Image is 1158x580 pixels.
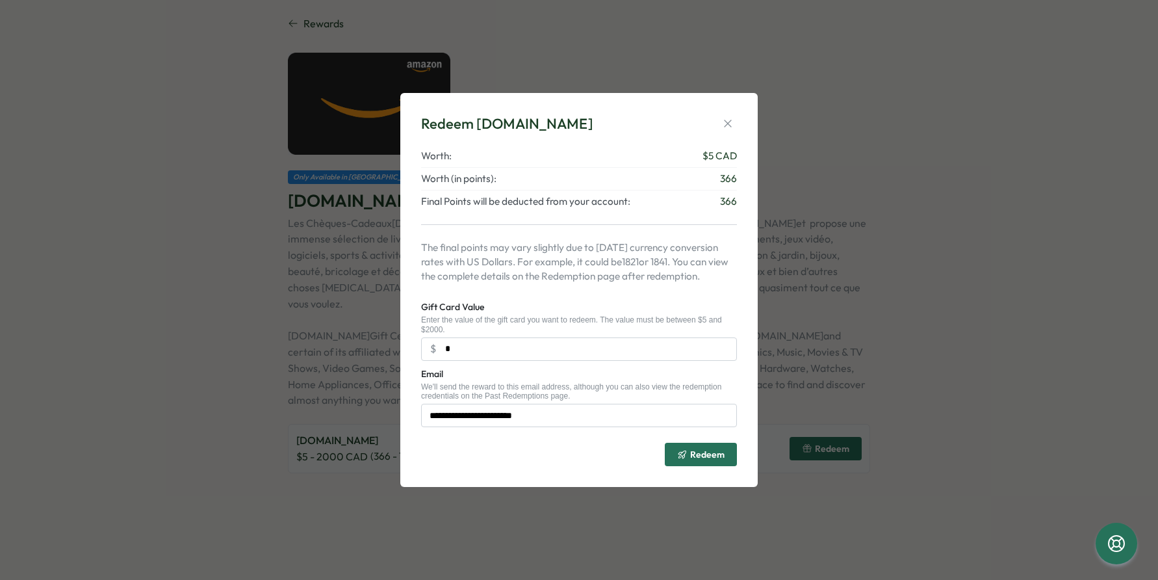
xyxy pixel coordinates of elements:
div: Enter the value of the gift card you want to redeem. The value must be between $5 and $2000. [421,315,737,334]
span: Worth: [421,149,452,163]
label: Email [421,367,443,382]
div: We'll send the reward to this email address, although you can also view the redemption credential... [421,382,737,401]
p: The final points may vary slightly due to [DATE] currency conversion rates with US Dollars. For e... [421,241,737,283]
button: Redeem [665,443,737,466]
span: 366 [720,194,737,209]
span: Redeem [690,450,725,459]
span: $ 5 CAD [702,149,737,163]
span: Worth (in points): [421,172,496,186]
span: Final Points will be deducted from your account: [421,194,630,209]
span: 366 [720,172,737,186]
div: Redeem [DOMAIN_NAME] [421,114,593,134]
label: Gift Card Value [421,300,484,315]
